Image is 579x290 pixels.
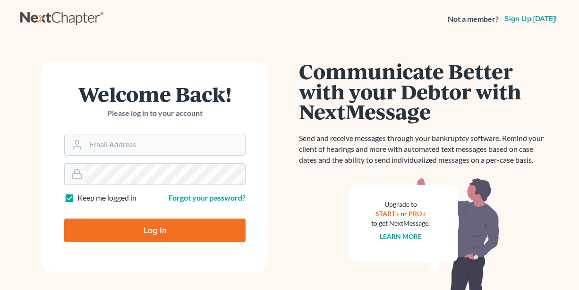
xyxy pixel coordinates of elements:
strong: Not a member? [448,14,499,25]
h1: Welcome Back! [64,84,246,104]
p: Please log in to your account [64,108,246,119]
div: Upgrade to [371,200,430,209]
a: Sign up [DATE]! [502,15,559,23]
a: START+ [375,210,399,218]
h1: Communicate Better with your Debtor with NextMessage [299,61,549,122]
p: Send and receive messages through your bankruptcy software. Remind your client of hearings and mo... [299,133,549,166]
a: Learn more [380,232,422,240]
label: Keep me logged in [77,193,136,203]
div: to get NextMessage. [371,219,430,228]
a: PRO+ [409,210,426,218]
a: Forgot your password? [169,193,246,202]
input: Log In [64,219,246,242]
span: or [400,210,407,218]
input: Email Address [86,134,245,155]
